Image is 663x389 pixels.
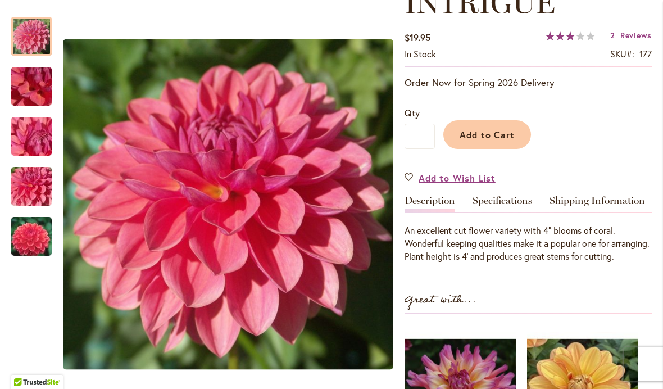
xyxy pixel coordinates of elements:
[610,48,634,60] strong: SKU
[11,206,52,256] div: INTRIGUE
[405,196,652,263] div: Detailed Product Info
[610,30,652,40] a: 2 Reviews
[419,171,496,184] span: Add to Wish List
[443,120,531,149] button: Add to Cart
[405,48,436,61] div: Availability
[460,129,515,141] span: Add to Cart
[11,106,63,156] div: INTRIGUE
[405,76,652,89] p: Order Now for Spring 2026 Delivery
[8,349,40,381] iframe: Launch Accessibility Center
[546,31,595,40] div: 63%
[11,56,63,106] div: INTRIGUE
[405,31,430,43] span: $19.95
[405,48,436,60] span: In stock
[620,30,652,40] span: Reviews
[11,156,63,206] div: INTRIGUE
[63,39,393,370] img: INTRIGUE
[11,6,63,56] div: INTRIGUE
[405,171,496,184] a: Add to Wish List
[473,196,532,212] a: Specifications
[610,30,615,40] span: 2
[405,196,455,212] a: Description
[639,48,652,61] div: 177
[405,107,420,119] span: Qty
[405,291,476,309] strong: Great with...
[550,196,645,212] a: Shipping Information
[405,224,652,263] div: An excellent cut flower variety with 4" blooms of coral. Wonderful keeping qualities make it a po...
